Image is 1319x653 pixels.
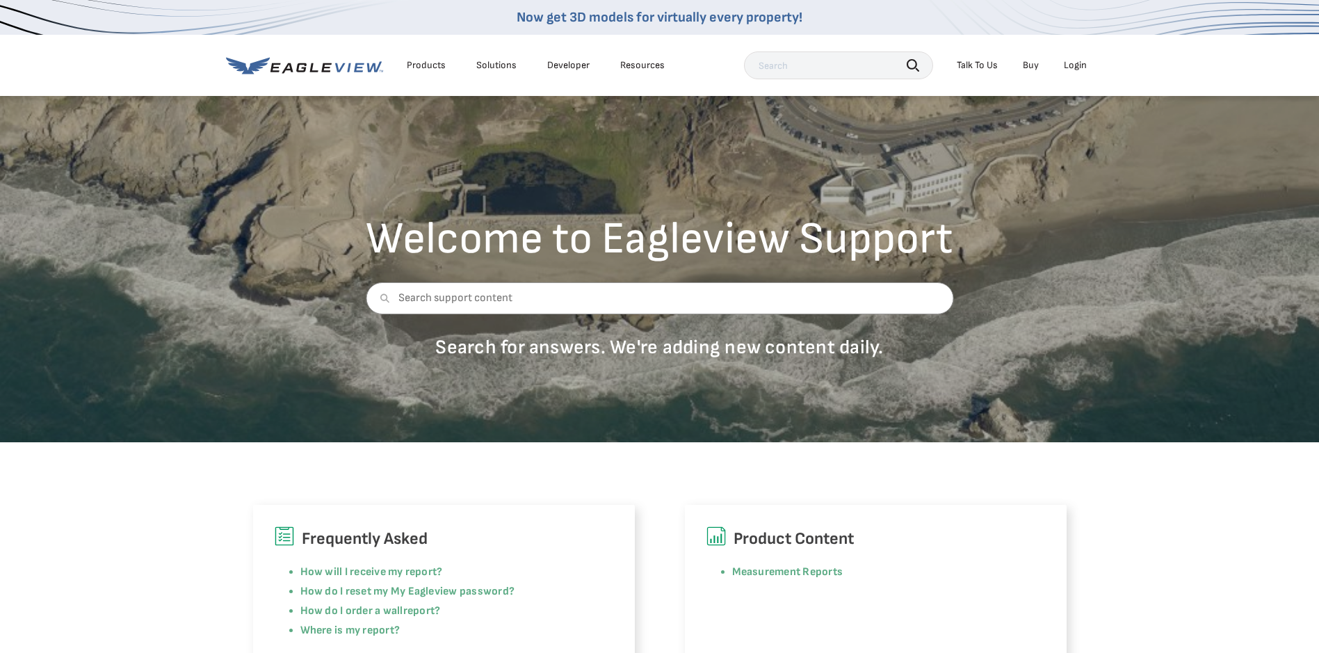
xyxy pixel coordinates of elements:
p: Search for answers. We're adding new content daily. [366,335,953,360]
div: Login [1064,59,1087,72]
a: Where is my report? [300,624,400,637]
div: Talk To Us [957,59,998,72]
a: Developer [547,59,590,72]
a: ? [435,604,440,618]
a: Buy [1023,59,1039,72]
h2: Welcome to Eagleview Support [366,217,953,261]
div: Resources [620,59,665,72]
div: Products [407,59,446,72]
a: Now get 3D models for virtually every property! [517,9,802,26]
a: report [403,604,435,618]
h6: Product Content [706,526,1046,552]
div: Solutions [476,59,517,72]
a: How do I reset my My Eagleview password? [300,585,515,598]
input: Search support content [366,282,953,314]
input: Search [744,51,933,79]
h6: Frequently Asked [274,526,614,552]
a: Measurement Reports [732,565,843,579]
a: How will I receive my report? [300,565,443,579]
a: How do I order a wall [300,604,403,618]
